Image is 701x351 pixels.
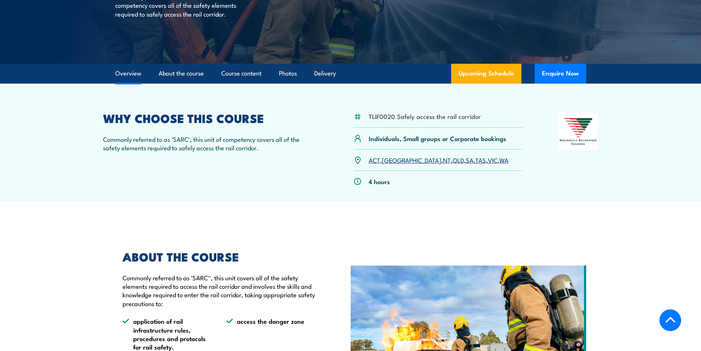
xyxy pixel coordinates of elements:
[369,112,481,120] li: TLIF0020 Safely access the rail corridor
[123,273,317,308] p: Commonly referred to as 'SARC'', this unit covers all of the safety elements required to access t...
[103,135,318,152] p: Commonly referred to as 'SARC', this unit of competency covers all of the safety elements require...
[453,155,464,164] a: QLD
[559,113,598,150] img: Nationally Recognised Training logo.
[443,155,451,164] a: NT
[369,177,390,186] p: 4 hours
[466,155,474,164] a: SA
[488,155,498,164] a: VIC
[221,64,262,83] a: Course content
[369,155,380,164] a: ACT
[279,64,297,83] a: Photos
[314,64,336,83] a: Delivery
[103,113,318,123] h2: WHY CHOOSE THIS COURSE
[369,156,509,164] p: , , , , , , ,
[115,64,141,83] a: Overview
[535,64,586,84] button: Enquire Now
[499,155,509,164] a: WA
[451,64,521,84] a: Upcoming Schedule
[123,251,317,262] h2: ABOUT THE COURSE
[369,134,506,143] p: Individuals, Small groups or Corporate bookings
[475,155,486,164] a: TAS
[159,64,204,83] a: About the course
[382,155,441,164] a: [GEOGRAPHIC_DATA]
